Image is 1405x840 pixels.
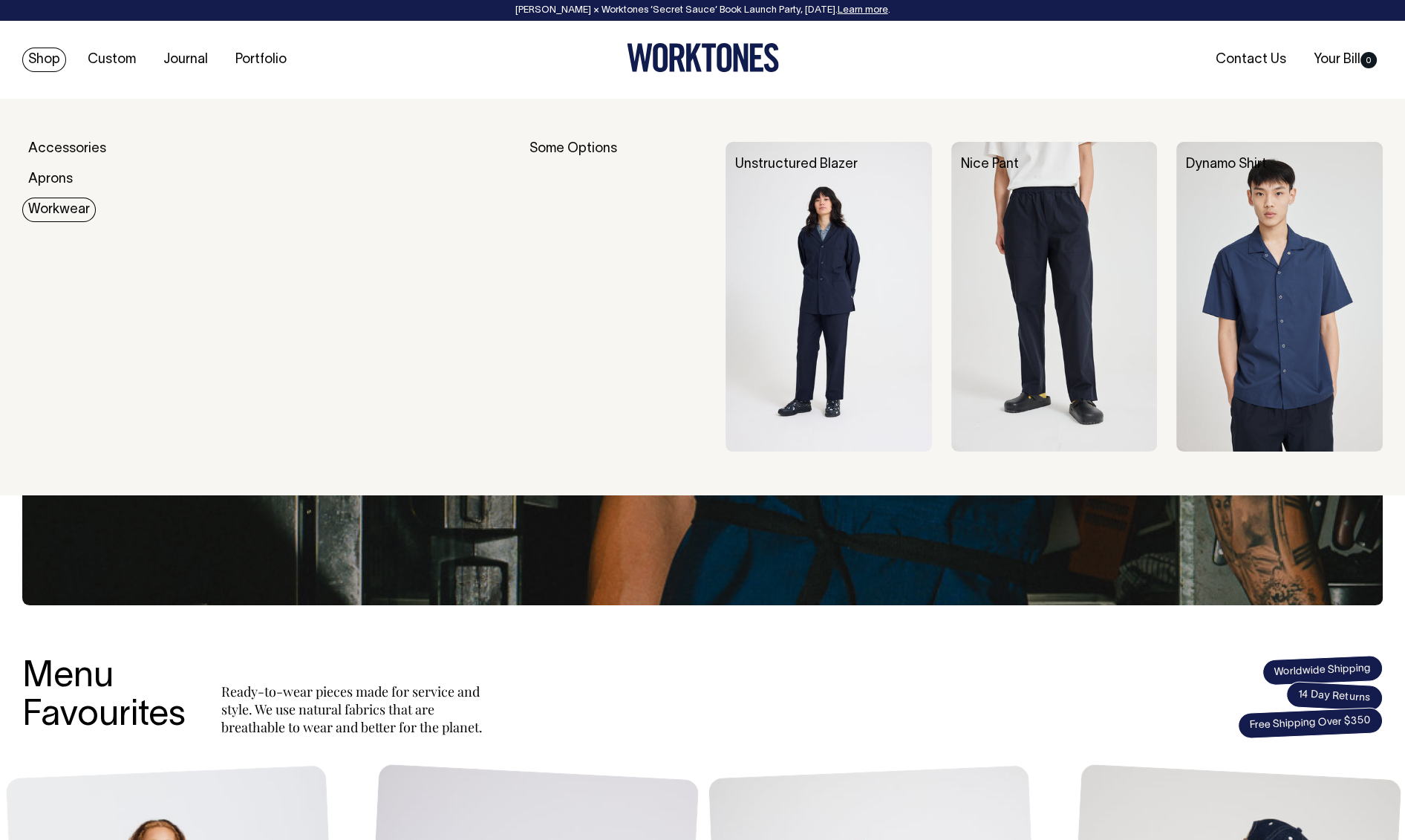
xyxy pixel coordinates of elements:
[157,48,214,72] a: Journal
[22,658,186,737] h3: Menu Favourites
[15,5,1390,16] div: [PERSON_NAME] × Worktones ‘Secret Sauce’ Book Launch Party, [DATE]. .
[22,198,96,222] a: Workwear
[951,142,1158,452] img: Nice Pant
[726,142,932,452] img: Unstructured Blazer
[735,158,858,171] a: Unstructured Blazer
[838,6,888,15] a: Learn more
[22,167,79,192] a: Aprons
[22,137,112,161] a: Accessories
[1176,142,1383,452] img: Dynamo Shirt
[1210,48,1292,72] a: Contact Us
[1186,158,1267,171] a: Dynamo Shirt
[22,48,66,72] a: Shop
[1360,52,1377,68] span: 0
[1308,48,1383,72] a: Your Bill0
[82,48,142,72] a: Custom
[1262,655,1383,686] span: Worldwide Shipping
[229,48,293,72] a: Portfolio
[961,158,1019,171] a: Nice Pant
[221,683,489,736] p: Ready-to-wear pieces made for service and style. We use natural fabrics that are breathable to we...
[1285,681,1383,712] span: 14 Day Returns
[1237,707,1383,739] span: Free Shipping Over $350
[529,142,706,452] div: Some Options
